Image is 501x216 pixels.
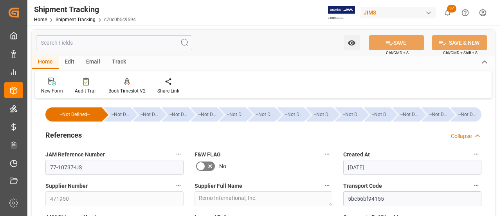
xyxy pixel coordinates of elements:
button: F&W FLAG [322,149,332,159]
div: --Not Defined-- [248,107,275,122]
div: Email [80,56,106,69]
span: No [219,162,226,171]
h2: References [45,130,82,140]
span: Supplier Full Name [195,182,242,190]
div: --Not Defined-- [458,107,478,122]
button: Supplier Full Name [322,180,332,191]
button: JAM Reference Number [173,149,184,159]
div: --Not Defined-- [198,107,218,122]
button: show 37 new notifications [439,4,456,22]
span: 37 [447,5,456,13]
div: --Not Defined-- [227,107,246,122]
div: --Not Defined-- [162,107,189,122]
div: --Not Defined-- [422,107,449,122]
div: --Not Defined-- [219,107,246,122]
div: --Not Defined-- [306,107,333,122]
div: JIMS [360,7,436,18]
div: --Not Defined-- [314,107,333,122]
div: --Not Defined-- [45,107,102,122]
button: SAVE [369,35,424,50]
div: Shipment Tracking [34,4,136,15]
span: Created At [343,151,370,159]
a: Shipment Tracking [56,17,96,22]
div: --Not Defined-- [372,107,391,122]
div: --Not Defined-- [104,107,131,122]
div: --Not Defined-- [400,107,420,122]
div: --Not Defined-- [364,107,391,122]
div: Home [32,56,59,69]
div: --Not Defined-- [451,107,481,122]
input: DD-MM-YYYY [343,160,481,175]
div: --Not Defined-- [393,107,420,122]
div: --Not Defined-- [133,107,160,122]
input: Search Fields [36,35,192,50]
button: Transport Code [471,180,481,191]
button: JIMS [360,5,439,20]
div: --Not Defined-- [141,107,160,122]
div: Book Timeslot V2 [108,87,146,94]
span: JAM Reference Number [45,151,105,159]
div: --Not Defined-- [343,107,362,122]
button: Created At [471,149,481,159]
span: Supplier Number [45,182,88,190]
textarea: Remo International, Inc. [195,191,333,206]
div: Collapse [451,132,472,140]
div: --Not Defined-- [191,107,218,122]
div: --Not Defined-- [429,107,449,122]
div: --Not Defined-- [112,107,131,122]
span: F&W FLAG [195,151,221,159]
a: Home [34,17,47,22]
button: SAVE & NEW [432,35,487,50]
div: --Not Defined-- [335,107,362,122]
div: --Not Defined-- [256,107,275,122]
div: Share Link [157,87,179,94]
span: Ctrl/CMD + S [386,50,409,56]
div: --Not Defined-- [53,107,96,122]
span: Transport Code [343,182,382,190]
div: --Not Defined-- [285,107,304,122]
span: Ctrl/CMD + Shift + S [443,50,478,56]
button: open menu [344,35,360,50]
div: Track [106,56,132,69]
button: Supplier Number [173,180,184,191]
div: New Form [41,87,63,94]
div: Edit [59,56,80,69]
img: Exertis%20JAM%20-%20Email%20Logo.jpg_1722504956.jpg [328,6,355,20]
div: Audit Trail [75,87,97,94]
button: Help Center [456,4,474,22]
div: --Not Defined-- [277,107,304,122]
div: --Not Defined-- [169,107,189,122]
